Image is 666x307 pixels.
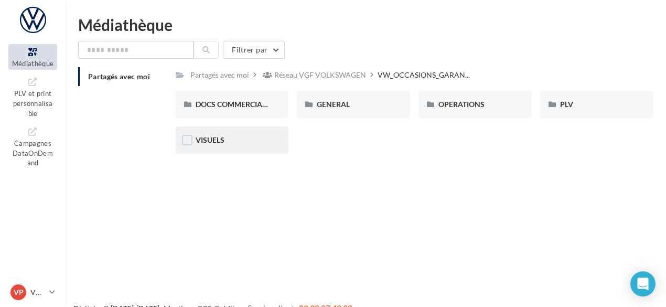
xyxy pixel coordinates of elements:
[88,72,150,81] span: Partagés avec moi
[13,87,53,117] span: PLV et print personnalisable
[438,100,485,109] span: OPERATIONS
[8,124,57,170] a: Campagnes DataOnDemand
[14,287,24,298] span: VP
[78,17,653,33] div: Médiathèque
[196,135,224,144] span: VISUELS
[8,282,57,302] a: VP VW-PLV
[30,287,45,298] p: VW-PLV
[8,74,57,120] a: PLV et print personnalisable
[12,59,54,68] span: Médiathèque
[13,137,53,167] span: Campagnes DataOnDemand
[560,100,573,109] span: PLV
[8,44,57,70] a: Médiathèque
[190,70,249,80] div: Partagés avec moi
[630,271,656,297] div: Open Intercom Messenger
[317,100,350,109] span: GENERAL
[196,100,273,109] span: DOCS COMMERCIAUX
[378,70,470,80] span: VW_OCCASIONS_GARAN...
[223,41,285,59] button: Filtrer par
[274,70,366,80] div: Réseau VGF VOLKSWAGEN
